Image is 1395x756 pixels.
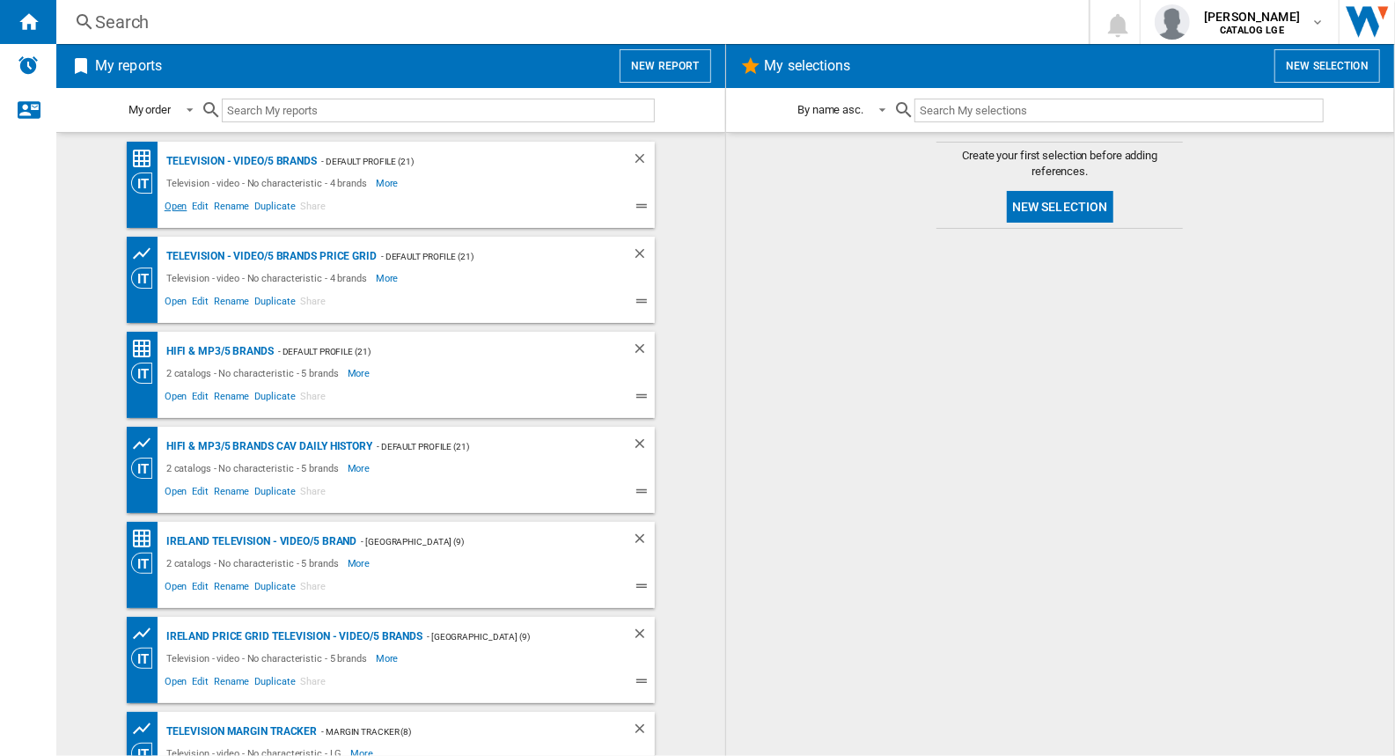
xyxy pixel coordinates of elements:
span: Share [297,388,328,409]
button: New selection [1007,191,1113,223]
div: - [GEOGRAPHIC_DATA] (9) [356,531,596,553]
button: New report [620,49,710,83]
span: More [348,363,373,384]
div: Category View [131,553,162,574]
span: Open [162,673,190,694]
h2: My reports [92,49,165,83]
div: Delete [632,721,655,743]
span: More [376,172,401,194]
span: Rename [211,578,252,599]
input: Search My selections [914,99,1324,122]
span: Duplicate [252,673,297,694]
div: Television - video/5 brands [162,150,317,172]
span: Share [297,673,328,694]
div: Hifi & mp3/5 brands [162,341,274,363]
span: Duplicate [252,483,297,504]
div: Hifi & mp3/5 brands CAV Daily History [162,436,372,458]
div: Search [95,10,1043,34]
div: Television - video - No characteristic - 5 brands [162,648,376,669]
span: Rename [211,673,252,694]
div: Television - video/5 brands price grid [162,246,377,268]
span: Duplicate [252,388,297,409]
span: Edit [189,673,211,694]
div: Category View [131,172,162,194]
div: Television - video - No characteristic - 4 brands [162,172,376,194]
span: More [348,553,373,574]
div: Category View [131,363,162,384]
div: Category View [131,648,162,669]
span: Share [297,483,328,504]
div: Delete [632,150,655,172]
span: [PERSON_NAME] [1204,8,1300,26]
span: Open [162,578,190,599]
div: Price Matrix [131,148,162,170]
div: - margin tracker (8) [317,721,596,743]
span: Edit [189,293,211,314]
span: Rename [211,198,252,219]
div: My order [128,103,171,116]
span: Rename [211,388,252,409]
div: Television margin tracker [162,721,318,743]
span: Rename [211,483,252,504]
div: Product prices grid [131,243,162,265]
span: Rename [211,293,252,314]
div: Category View [131,268,162,289]
span: Create your first selection before adding references. [936,148,1183,180]
div: IRELAND Price grid Television - video/5 brands [162,626,422,648]
div: Category View [131,458,162,479]
img: alerts-logo.svg [18,55,39,76]
div: Delete [632,436,655,458]
div: Product prices grid [131,623,162,645]
span: Share [297,578,328,599]
span: Share [297,293,328,314]
div: 2 catalogs - No characteristic - 5 brands [162,363,348,384]
span: More [376,268,401,289]
div: - Default profile (21) [377,246,597,268]
input: Search My reports [222,99,655,122]
span: More [348,458,373,479]
div: - Default profile (21) [317,150,597,172]
div: Price Matrix [131,528,162,550]
div: IRELAND Television - video/5 brand [162,531,357,553]
span: Edit [189,578,211,599]
div: Delete [632,626,655,648]
span: Edit [189,388,211,409]
div: - Default profile (21) [372,436,597,458]
div: 2 catalogs - No characteristic - 5 brands [162,458,348,479]
div: Price Matrix [131,338,162,360]
span: Open [162,483,190,504]
button: New selection [1274,49,1380,83]
span: Open [162,293,190,314]
div: Delete [632,341,655,363]
span: Edit [189,483,211,504]
span: Open [162,198,190,219]
span: Duplicate [252,578,297,599]
img: profile.jpg [1155,4,1190,40]
div: Product prices grid [131,718,162,740]
div: - Default profile (21) [274,341,597,363]
span: Share [297,198,328,219]
span: Edit [189,198,211,219]
div: By name asc. [797,103,863,116]
span: Duplicate [252,293,297,314]
div: Product prices grid [131,433,162,455]
div: 2 catalogs - No characteristic - 5 brands [162,553,348,574]
span: More [376,648,401,669]
div: Delete [632,531,655,553]
b: CATALOG LGE [1220,25,1284,36]
span: Duplicate [252,198,297,219]
span: Open [162,388,190,409]
div: Television - video - No characteristic - 4 brands [162,268,376,289]
div: - [GEOGRAPHIC_DATA] (9) [422,626,597,648]
div: Delete [632,246,655,268]
h2: My selections [761,49,855,83]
